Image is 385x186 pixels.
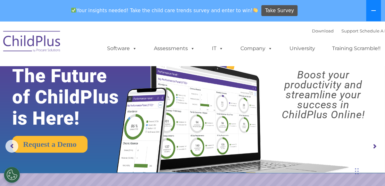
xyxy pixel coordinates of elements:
a: Take Survey [261,5,297,16]
button: Cookies Settings [4,167,20,183]
a: Request a Demo [12,136,88,153]
img: 👏 [253,8,258,13]
span: Last name [86,42,105,47]
span: Phone number [86,69,113,74]
a: Software [101,42,143,55]
a: Download [312,28,334,33]
div: Drag [355,162,359,181]
a: Assessments [147,42,201,55]
a: Support [341,28,358,33]
rs-layer: The Future of ChildPlus is Here! [12,65,135,129]
img: ✅ [71,8,76,13]
a: University [283,42,322,55]
iframe: Chat Widget [353,155,385,186]
rs-layer: Boost your productivity and streamline your success in ChildPlus Online! [266,70,380,120]
a: IT [205,42,230,55]
span: Your insights needed! Take the child care trends survey and enter to win! [69,4,261,17]
a: Company [234,42,279,55]
span: Take Survey [265,5,294,16]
